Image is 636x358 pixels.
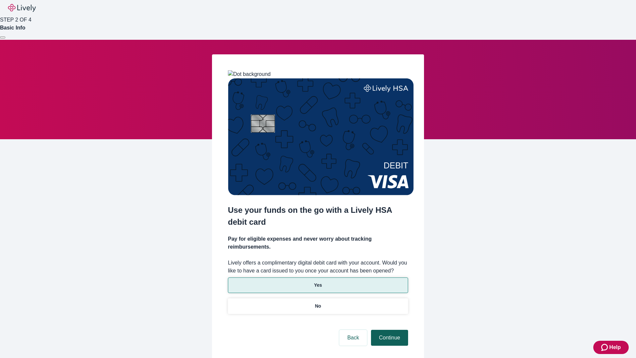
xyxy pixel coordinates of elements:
[314,282,322,289] p: Yes
[228,259,408,275] label: Lively offers a complimentary digital debit card with your account. Would you like to have a card...
[315,303,321,310] p: No
[228,70,271,78] img: Dot background
[339,330,367,346] button: Back
[593,341,629,354] button: Zendesk support iconHelp
[228,235,408,251] h4: Pay for eligible expenses and never worry about tracking reimbursements.
[8,4,36,12] img: Lively
[228,78,414,195] img: Debit card
[371,330,408,346] button: Continue
[228,204,408,228] h2: Use your funds on the go with a Lively HSA debit card
[228,298,408,314] button: No
[228,277,408,293] button: Yes
[609,343,621,351] span: Help
[601,343,609,351] svg: Zendesk support icon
